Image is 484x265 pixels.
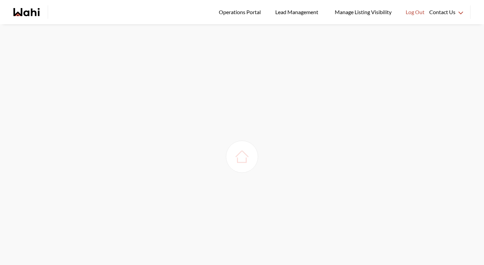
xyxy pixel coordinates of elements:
[219,8,263,16] span: Operations Portal
[406,8,425,16] span: Log Out
[13,8,40,16] a: Wahi homepage
[233,147,251,166] img: loading house image
[275,8,321,16] span: Lead Management
[333,8,394,16] span: Manage Listing Visibility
